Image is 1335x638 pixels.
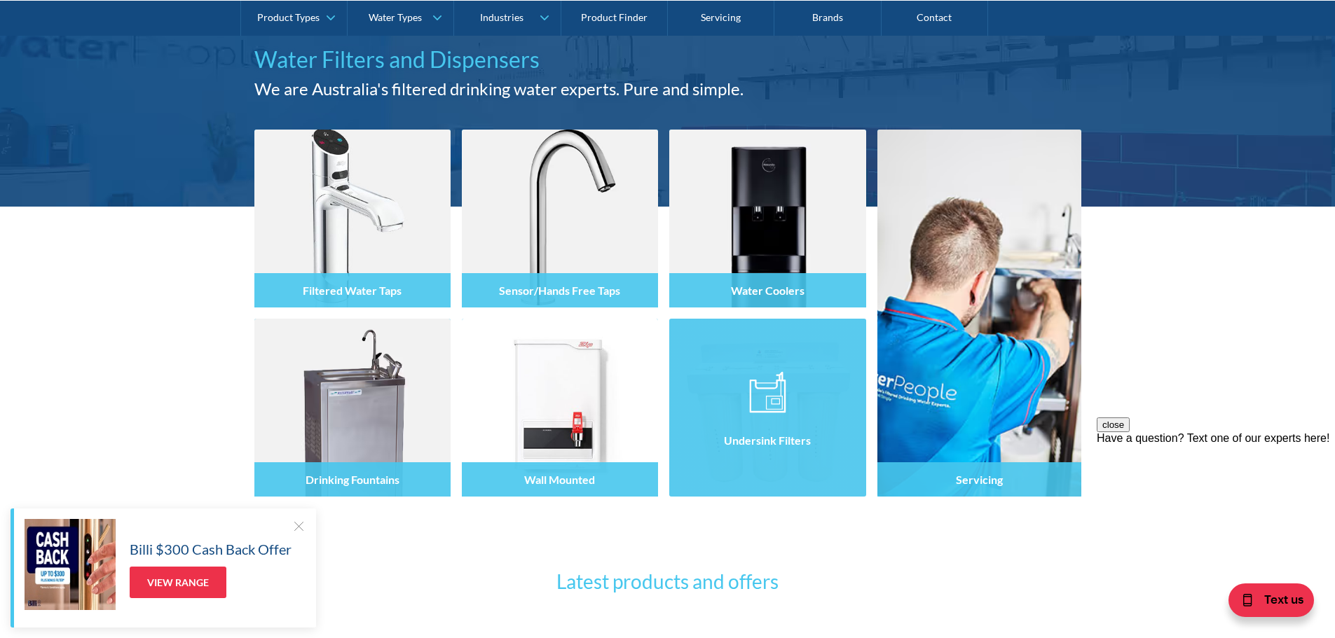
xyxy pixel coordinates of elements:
[130,567,226,598] a: View Range
[669,319,865,497] img: Undersink Filters
[257,11,320,23] div: Product Types
[499,284,620,297] h4: Sensor/Hands Free Taps
[1195,568,1335,638] iframe: podium webchat widget bubble
[462,130,658,307] img: Sensor/Hands Free Taps
[254,319,451,497] img: Drinking Fountains
[306,473,399,486] h4: Drinking Fountains
[369,11,422,23] div: Water Types
[731,284,805,297] h4: Water Coolers
[25,519,116,610] img: Billi $300 Cash Back Offer
[669,130,865,307] img: Water Coolers
[303,284,402,297] h4: Filtered Water Taps
[1097,417,1335,585] iframe: podium webchat widget prompt
[524,473,595,486] h4: Wall Mounted
[395,567,941,596] h3: Latest products and offers
[956,473,1003,486] h4: Servicing
[724,434,811,447] h4: Undersink Filters
[130,539,292,560] h5: Billi $300 Cash Back Offer
[480,11,523,23] div: Industries
[462,319,658,497] img: Wall Mounted
[254,130,451,307] img: Filtered Water Taps
[877,130,1081,497] a: Servicing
